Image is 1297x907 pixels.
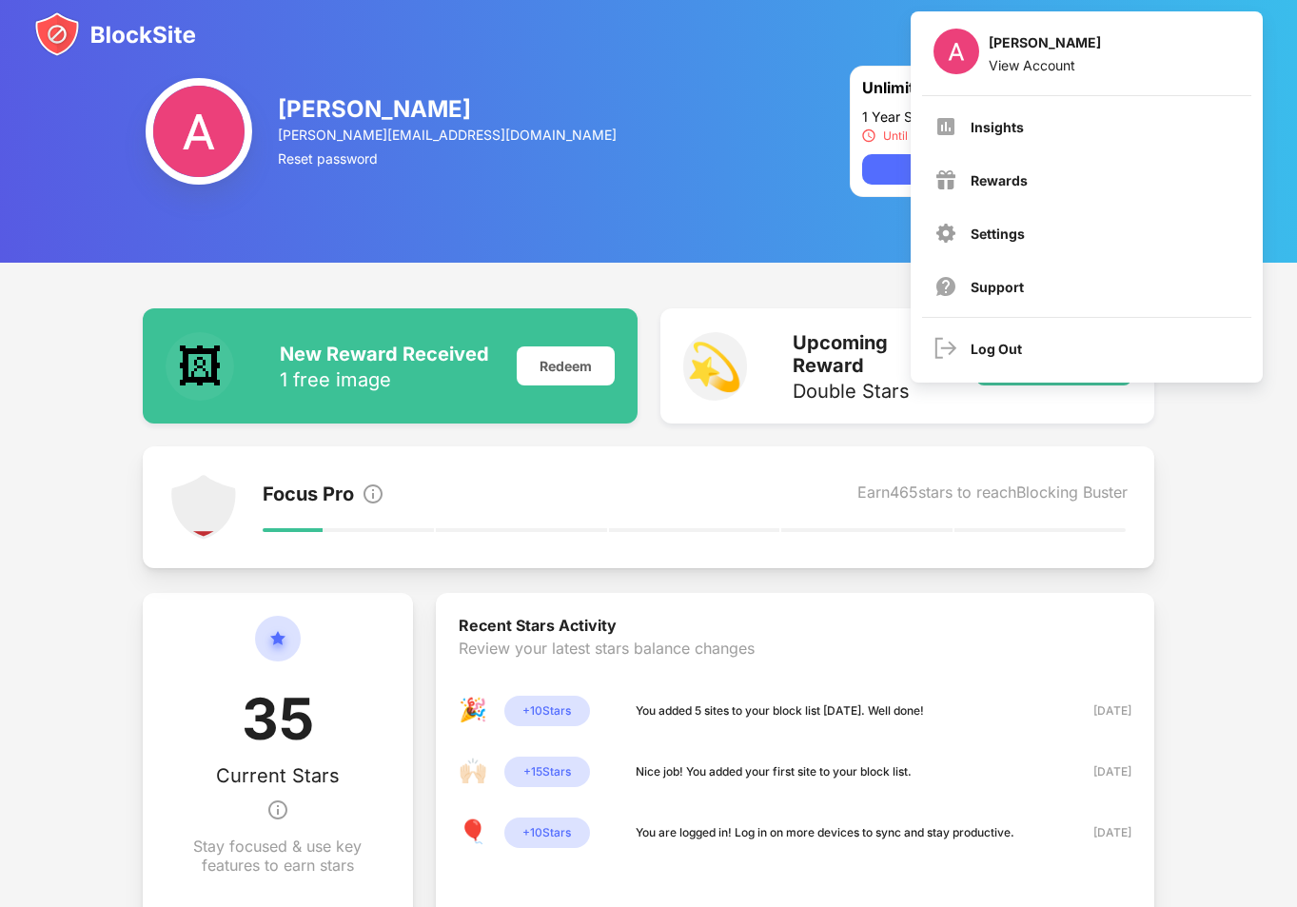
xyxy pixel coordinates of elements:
img: info.svg [266,787,289,833]
div: Current Stars [216,764,340,787]
div: Until [DATE] [883,128,948,143]
div: 35 [242,684,314,764]
div: [DATE] [1064,823,1131,842]
div: Stay focused & use key features to earn stars [188,837,367,875]
img: blocksite-icon.svg [34,11,196,57]
div: You added 5 sites to your block list [DATE]. Well done! [636,701,924,720]
div: Log Out [971,341,1022,357]
div: [PERSON_NAME][EMAIL_ADDRESS][DOMAIN_NAME] [278,127,619,143]
img: clock_red_ic.svg [862,128,875,143]
img: support.svg [934,275,957,298]
div: [DATE] [1064,762,1131,781]
div: 💫 [683,332,748,401]
div: 🎈 [459,818,489,848]
div: Insights [971,119,1024,135]
div: Rewards [971,172,1028,188]
div: New Reward Received [280,343,489,365]
img: menu-insights.svg [934,115,957,138]
div: Recent Stars Activity [459,616,1131,639]
img: points-level-1.svg [169,473,238,542]
div: Upcoming Reward [793,331,953,377]
img: menu-settings.svg [934,222,957,245]
div: 🎉 [459,696,489,726]
div: 1 free image [280,370,489,389]
div: [DATE] [1064,701,1131,720]
div: Settings [971,226,1025,242]
div: Reset password [278,150,619,167]
div: [PERSON_NAME] [278,95,619,123]
img: circle-star.svg [255,616,301,684]
div: + 10 Stars [504,696,590,726]
img: ACg8ocKQNIDhZgWmjUScWXSyeNWCkdVquZqnlhVcXQ23NdWDRpGbXA=s96-c [933,29,979,74]
div: + 15 Stars [504,757,590,787]
div: Earn 465 stars to reach Blocking Buster [857,483,1128,509]
div: You are logged in! Log in on more devices to sync and stay productive. [636,823,1014,842]
img: menu-rewards.svg [934,168,957,191]
img: logout.svg [934,337,957,360]
div: Review your latest stars balance changes [459,639,1131,696]
div: Support [971,279,1024,295]
img: ACg8ocKQNIDhZgWmjUScWXSyeNWCkdVquZqnlhVcXQ23NdWDRpGbXA=s96-c [146,78,252,185]
div: Double Stars [793,382,953,401]
div: Nice job! You added your first site to your block list. [636,762,912,781]
div: 🙌🏻 [459,757,489,787]
div: 🖼 [166,332,234,401]
div: [PERSON_NAME] [989,34,1101,57]
div: Redeem [517,346,615,385]
div: Focus Pro [263,483,354,509]
div: 1 Year Subscription [862,108,1142,125]
img: info.svg [362,483,384,505]
div: Unlimited plan [862,78,1063,101]
div: View Account [989,57,1101,73]
div: + 10 Stars [504,818,590,848]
